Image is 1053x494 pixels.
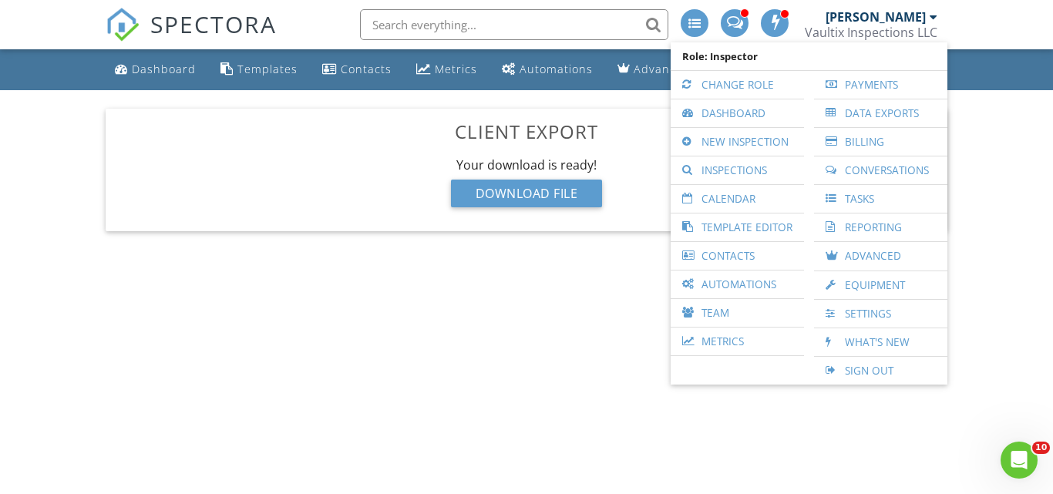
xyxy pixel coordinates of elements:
[214,55,304,84] a: Templates
[822,271,940,299] a: Equipment
[316,55,398,84] a: Contacts
[678,299,796,327] a: Team
[678,328,796,355] a: Metrics
[822,71,940,99] a: Payments
[435,62,477,76] div: Metrics
[822,328,940,356] a: What's New
[822,357,940,385] a: Sign Out
[451,180,603,207] div: Download File
[237,62,298,76] div: Templates
[109,55,202,84] a: Dashboard
[678,42,940,70] span: Role: Inspector
[678,99,796,127] a: Dashboard
[822,242,940,271] a: Advanced
[822,213,940,241] a: Reporting
[118,121,936,142] h3: Client Export
[678,185,796,213] a: Calendar
[826,9,926,25] div: [PERSON_NAME]
[822,156,940,184] a: Conversations
[822,300,940,328] a: Settings
[520,62,593,76] div: Automations
[1032,442,1050,454] span: 10
[678,213,796,241] a: Template Editor
[132,62,196,76] div: Dashboard
[106,8,140,42] img: The Best Home Inspection Software - Spectora
[150,8,277,40] span: SPECTORA
[1001,442,1038,479] iframe: Intercom live chat
[611,55,697,84] a: Advanced
[805,25,937,40] div: Vaultix Inspections LLC
[678,128,796,156] a: New Inspection
[410,55,483,84] a: Metrics
[678,242,796,270] a: Contacts
[822,99,940,127] a: Data Exports
[118,156,936,173] div: Your download is ready!
[106,21,277,53] a: SPECTORA
[496,55,599,84] a: Automations (Advanced)
[634,62,691,76] div: Advanced
[360,9,668,40] input: Search everything...
[678,271,796,298] a: Automations
[678,71,796,99] a: Change Role
[341,62,392,76] div: Contacts
[822,185,940,213] a: Tasks
[822,128,940,156] a: Billing
[678,156,796,184] a: Inspections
